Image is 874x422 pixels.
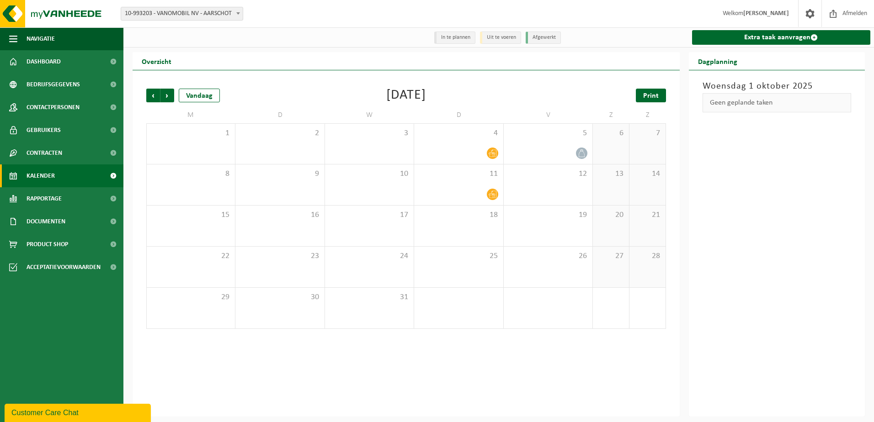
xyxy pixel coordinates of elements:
[508,210,588,220] span: 19
[151,128,230,138] span: 1
[508,128,588,138] span: 5
[146,89,160,102] span: Vorige
[121,7,243,20] span: 10-993203 - VANOMOBIL NV - AARSCHOT
[330,128,409,138] span: 3
[703,93,852,112] div: Geen geplande taken
[151,210,230,220] span: 15
[151,292,230,302] span: 29
[689,52,746,70] h2: Dagplanning
[240,169,320,179] span: 9
[151,251,230,261] span: 22
[419,128,498,138] span: 4
[504,107,593,123] td: V
[597,251,624,261] span: 27
[240,251,320,261] span: 23
[597,169,624,179] span: 13
[597,210,624,220] span: 20
[240,292,320,302] span: 30
[434,32,475,44] li: In te plannen
[133,52,181,70] h2: Overzicht
[386,89,426,102] div: [DATE]
[526,32,561,44] li: Afgewerkt
[597,128,624,138] span: 6
[235,107,325,123] td: D
[419,251,498,261] span: 25
[151,169,230,179] span: 8
[146,107,235,123] td: M
[643,92,659,100] span: Print
[593,107,629,123] td: Z
[27,27,55,50] span: Navigatie
[27,187,62,210] span: Rapportage
[330,251,409,261] span: 24
[27,96,80,119] span: Contactpersonen
[240,210,320,220] span: 16
[330,210,409,220] span: 17
[240,128,320,138] span: 2
[634,210,661,220] span: 21
[27,142,62,164] span: Contracten
[414,107,503,123] td: D
[27,164,55,187] span: Kalender
[634,128,661,138] span: 7
[160,89,174,102] span: Volgende
[179,89,220,102] div: Vandaag
[480,32,521,44] li: Uit te voeren
[419,169,498,179] span: 11
[743,10,789,17] strong: [PERSON_NAME]
[692,30,871,45] a: Extra taak aanvragen
[703,79,852,93] h3: Woensdag 1 oktober 2025
[508,169,588,179] span: 12
[636,89,666,102] a: Print
[629,107,666,123] td: Z
[634,251,661,261] span: 28
[330,292,409,302] span: 31
[5,402,153,422] iframe: chat widget
[27,233,68,256] span: Product Shop
[325,107,414,123] td: W
[27,256,101,279] span: Acceptatievoorwaarden
[27,210,65,233] span: Documenten
[419,210,498,220] span: 18
[27,50,61,73] span: Dashboard
[634,169,661,179] span: 14
[121,7,243,21] span: 10-993203 - VANOMOBIL NV - AARSCHOT
[27,73,80,96] span: Bedrijfsgegevens
[508,251,588,261] span: 26
[330,169,409,179] span: 10
[27,119,61,142] span: Gebruikers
